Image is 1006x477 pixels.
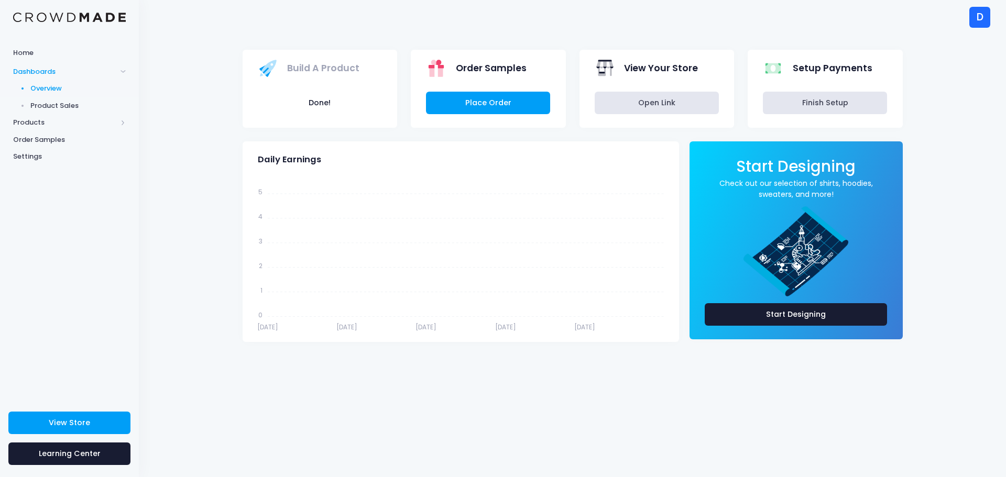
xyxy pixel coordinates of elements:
tspan: [DATE] [336,323,357,331]
div: D [969,7,990,28]
span: Settings [13,151,126,162]
tspan: [DATE] [415,323,436,331]
tspan: 0 [258,310,263,319]
a: Start Designing [705,303,888,326]
span: View Store [49,417,90,428]
a: Start Designing [736,164,856,174]
span: Product Sales [30,101,126,111]
tspan: [DATE] [574,323,595,331]
span: Setup Payments [793,61,872,75]
span: Order Samples [13,135,126,145]
span: Build A Product [287,61,359,75]
span: View Your Store [624,61,698,75]
button: Done! [258,92,382,114]
a: View Store [8,412,130,434]
span: Start Designing [736,156,856,177]
span: Products [13,117,117,128]
a: Check out our selection of shirts, hoodies, sweaters, and more! [705,178,888,200]
span: Order Samples [456,61,527,75]
tspan: 3 [259,237,263,246]
span: Dashboards [13,66,117,77]
img: Logo [13,13,126,23]
tspan: 4 [258,212,263,221]
a: Open Link [595,92,719,114]
tspan: 5 [258,187,263,196]
tspan: [DATE] [495,323,516,331]
span: Home [13,48,126,58]
span: Overview [30,83,126,94]
tspan: 1 [260,286,263,295]
a: Place Order [426,92,550,114]
tspan: 2 [259,261,263,270]
span: Daily Earnings [258,154,321,165]
a: Learning Center [8,442,130,465]
span: Learning Center [39,448,101,459]
a: Finish Setup [763,92,887,114]
tspan: [DATE] [257,323,278,331]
